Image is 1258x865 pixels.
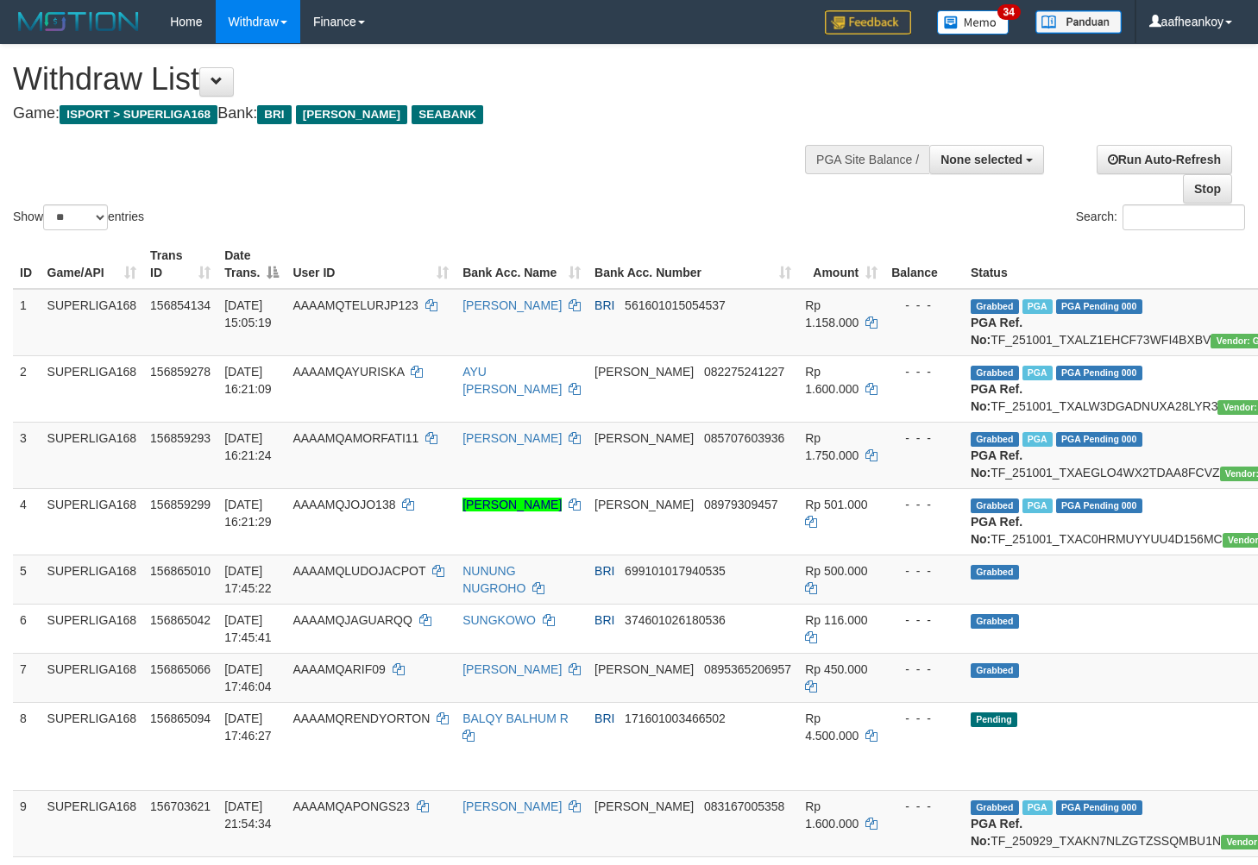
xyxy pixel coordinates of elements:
[891,562,957,580] div: - - -
[41,790,144,856] td: SUPERLIGA168
[456,240,588,289] th: Bank Acc. Name: activate to sort column ascending
[150,498,211,511] span: 156859299
[1183,174,1232,204] a: Stop
[1056,432,1142,447] span: PGA Pending
[971,663,1019,678] span: Grabbed
[594,799,694,813] span: [PERSON_NAME]
[798,240,884,289] th: Amount: activate to sort column ascending
[150,365,211,379] span: 156859278
[937,10,1010,34] img: Button%20Memo.svg
[224,711,272,743] span: [DATE] 17:46:27
[891,363,957,380] div: - - -
[13,204,144,230] label: Show entries
[971,498,1019,513] span: Grabbed
[41,555,144,604] td: SUPERLIGA168
[462,431,562,445] a: [PERSON_NAME]
[292,711,430,725] span: AAAAMQRENDYORTON
[891,798,957,815] div: - - -
[462,711,569,725] a: BALQY BALHUM R
[292,613,412,627] span: AAAAMQJAGUARQQ
[971,382,1022,413] b: PGA Ref. No:
[13,702,41,790] td: 8
[292,498,395,511] span: AAAAMQJOJO138
[805,711,859,743] span: Rp 4.500.000
[13,289,41,356] td: 1
[805,365,859,396] span: Rp 1.600.000
[13,355,41,422] td: 2
[1022,800,1053,815] span: Marked by aafchhiseyha
[1056,299,1142,314] span: PGA Pending
[224,431,272,462] span: [DATE] 16:21:24
[13,604,41,653] td: 6
[150,613,211,627] span: 156865042
[224,613,272,644] span: [DATE] 17:45:41
[805,431,859,462] span: Rp 1.750.000
[217,240,286,289] th: Date Trans.: activate to sort column descending
[150,662,211,676] span: 156865066
[594,498,694,511] span: [PERSON_NAME]
[13,240,41,289] th: ID
[43,204,108,230] select: Showentries
[41,240,144,289] th: Game/API: activate to sort column ascending
[292,662,385,676] span: AAAAMQARIF09
[41,604,144,653] td: SUPERLIGA168
[971,432,1019,447] span: Grabbed
[13,62,821,97] h1: Withdraw List
[1022,498,1053,513] span: Marked by aafheankoy
[971,316,1022,347] b: PGA Ref. No:
[971,448,1022,480] b: PGA Ref. No:
[971,800,1019,815] span: Grabbed
[929,145,1044,174] button: None selected
[891,297,957,314] div: - - -
[971,366,1019,380] span: Grabbed
[292,365,404,379] span: AAAAMQAYURISKA
[594,613,614,627] span: BRI
[884,240,964,289] th: Balance
[1022,366,1053,380] span: Marked by aafheankoy
[891,611,957,629] div: - - -
[412,105,483,124] span: SEABANK
[41,355,144,422] td: SUPERLIGA168
[1123,204,1245,230] input: Search:
[1076,204,1245,230] label: Search:
[940,153,1022,166] span: None selected
[704,431,784,445] span: Copy 085707603936 to clipboard
[41,289,144,356] td: SUPERLIGA168
[704,799,784,813] span: Copy 083167005358 to clipboard
[462,298,562,312] a: [PERSON_NAME]
[971,614,1019,629] span: Grabbed
[971,712,1017,727] span: Pending
[805,564,867,578] span: Rp 500.000
[462,799,562,813] a: [PERSON_NAME]
[292,431,418,445] span: AAAAMQAMORFATI11
[997,4,1021,20] span: 34
[625,613,726,627] span: Copy 374601026180536 to clipboard
[224,298,272,329] span: [DATE] 15:05:19
[143,240,217,289] th: Trans ID: activate to sort column ascending
[704,365,784,379] span: Copy 082275241227 to clipboard
[150,711,211,725] span: 156865094
[224,498,272,529] span: [DATE] 16:21:29
[150,799,211,813] span: 156703621
[41,422,144,488] td: SUPERLIGA168
[891,710,957,727] div: - - -
[13,422,41,488] td: 3
[13,488,41,555] td: 4
[1056,498,1142,513] span: PGA Pending
[594,711,614,725] span: BRI
[292,799,409,813] span: AAAAMQAPONGS23
[296,105,407,124] span: [PERSON_NAME]
[462,564,525,595] a: NUNUNG NUGROHO
[1056,366,1142,380] span: PGA Pending
[224,365,272,396] span: [DATE] 16:21:09
[13,790,41,856] td: 9
[971,817,1022,848] b: PGA Ref. No:
[625,298,726,312] span: Copy 561601015054537 to clipboard
[805,498,867,511] span: Rp 501.000
[805,613,867,627] span: Rp 116.000
[1035,10,1122,34] img: panduan.png
[594,431,694,445] span: [PERSON_NAME]
[594,365,694,379] span: [PERSON_NAME]
[462,365,562,396] a: AYU [PERSON_NAME]
[594,564,614,578] span: BRI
